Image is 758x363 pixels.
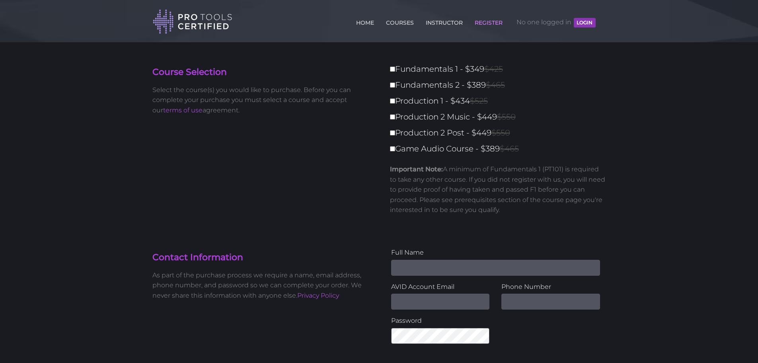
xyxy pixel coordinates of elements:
a: terms of use [163,106,203,114]
label: Password [391,316,490,326]
input: Production 2 Music - $449$550 [390,114,395,120]
h4: Contact Information [152,251,373,264]
img: Pro Tools Certified Logo [153,9,232,35]
label: Production 2 Music - $449 [390,110,611,124]
label: Game Audio Course - $389 [390,142,611,156]
span: $525 [470,96,488,106]
input: Fundamentals 1 - $349$425 [390,67,395,72]
input: Fundamentals 2 - $389$465 [390,82,395,88]
label: Production 1 - $434 [390,94,611,108]
a: INSTRUCTOR [424,15,465,27]
span: $465 [486,80,505,90]
label: AVID Account Email [391,282,490,292]
label: Fundamentals 2 - $389 [390,78,611,92]
label: Fundamentals 1 - $349 [390,62,611,76]
a: COURSES [384,15,416,27]
p: As part of the purchase process we require a name, email address, phone number, and password so w... [152,270,373,301]
a: REGISTER [473,15,505,27]
h4: Course Selection [152,66,373,78]
strong: Important Note: [390,165,443,173]
a: Privacy Policy [297,292,339,299]
p: Select the course(s) you would like to purchase. Before you can complete your purchase you must s... [152,85,373,116]
input: Production 1 - $434$525 [390,98,395,104]
span: $465 [500,144,519,153]
span: $550 [491,128,510,137]
span: No one logged in [516,10,595,34]
a: HOME [354,15,376,27]
span: $550 [497,112,516,122]
label: Full Name [391,247,600,258]
p: A minimum of Fundamentals 1 (PT101) is required to take any other course. If you did not register... [390,164,606,215]
label: Phone Number [501,282,600,292]
button: LOGIN [574,18,595,27]
input: Production 2 Post - $449$550 [390,130,395,135]
span: $425 [484,64,503,74]
input: Game Audio Course - $389$465 [390,146,395,151]
label: Production 2 Post - $449 [390,126,611,140]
